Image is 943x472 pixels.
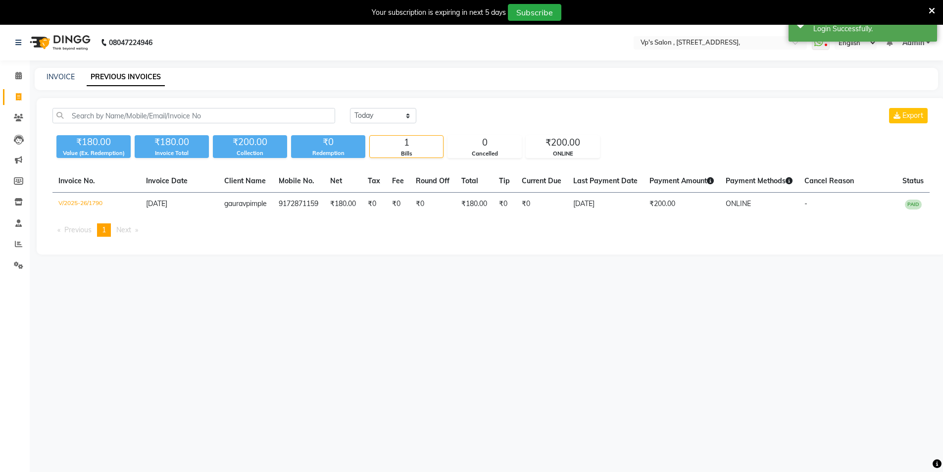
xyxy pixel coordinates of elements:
div: Your subscription is expiring in next 5 days [372,7,506,18]
span: Invoice No. [58,176,95,185]
input: Search by Name/Mobile/Email/Invoice No [52,108,335,123]
td: ₹0 [362,193,386,216]
span: Admin [902,38,924,48]
div: Cancelled [448,150,521,158]
span: PAID [905,200,922,210]
span: 1 [102,225,106,234]
div: Invoice Total [135,149,209,157]
td: ₹0 [410,193,455,216]
span: Payment Methods [726,176,793,185]
span: Status [902,176,924,185]
div: ₹200.00 [213,135,287,149]
td: ₹180.00 [324,193,362,216]
div: ₹180.00 [56,135,131,149]
span: Net [330,176,342,185]
div: Collection [213,149,287,157]
td: ₹0 [493,193,516,216]
td: ₹0 [516,193,567,216]
span: Mobile No. [279,176,314,185]
span: ONLINE [726,199,751,208]
nav: Pagination [52,223,930,237]
td: 9172871159 [273,193,324,216]
span: Client Name [224,176,266,185]
span: pimple [246,199,267,208]
div: Redemption [291,149,365,157]
b: 08047224946 [109,29,152,56]
span: Tax [368,176,380,185]
td: ₹200.00 [644,193,720,216]
td: ₹0 [386,193,410,216]
div: Value (Ex. Redemption) [56,149,131,157]
div: 1 [370,136,443,150]
span: Cancel Reason [804,176,854,185]
button: Subscribe [508,4,561,21]
span: Export [902,111,923,120]
div: ₹0 [291,135,365,149]
div: Login Successfully. [813,24,930,34]
span: Round Off [416,176,449,185]
span: Tip [499,176,510,185]
a: PREVIOUS INVOICES [87,68,165,86]
img: logo [25,29,93,56]
span: [DATE] [146,199,167,208]
span: Invoice Date [146,176,188,185]
span: - [804,199,807,208]
td: V/2025-26/1790 [52,193,140,216]
span: Total [461,176,478,185]
div: ONLINE [526,150,599,158]
button: Export [889,108,928,123]
td: ₹180.00 [455,193,493,216]
span: Payment Amount [649,176,714,185]
span: Previous [64,225,92,234]
span: Current Due [522,176,561,185]
div: ₹200.00 [526,136,599,150]
span: gaurav [224,199,246,208]
td: [DATE] [567,193,644,216]
a: INVOICE [47,72,75,81]
span: Fee [392,176,404,185]
div: Bills [370,150,443,158]
span: Next [116,225,131,234]
div: ₹180.00 [135,135,209,149]
span: Last Payment Date [573,176,638,185]
div: 0 [448,136,521,150]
